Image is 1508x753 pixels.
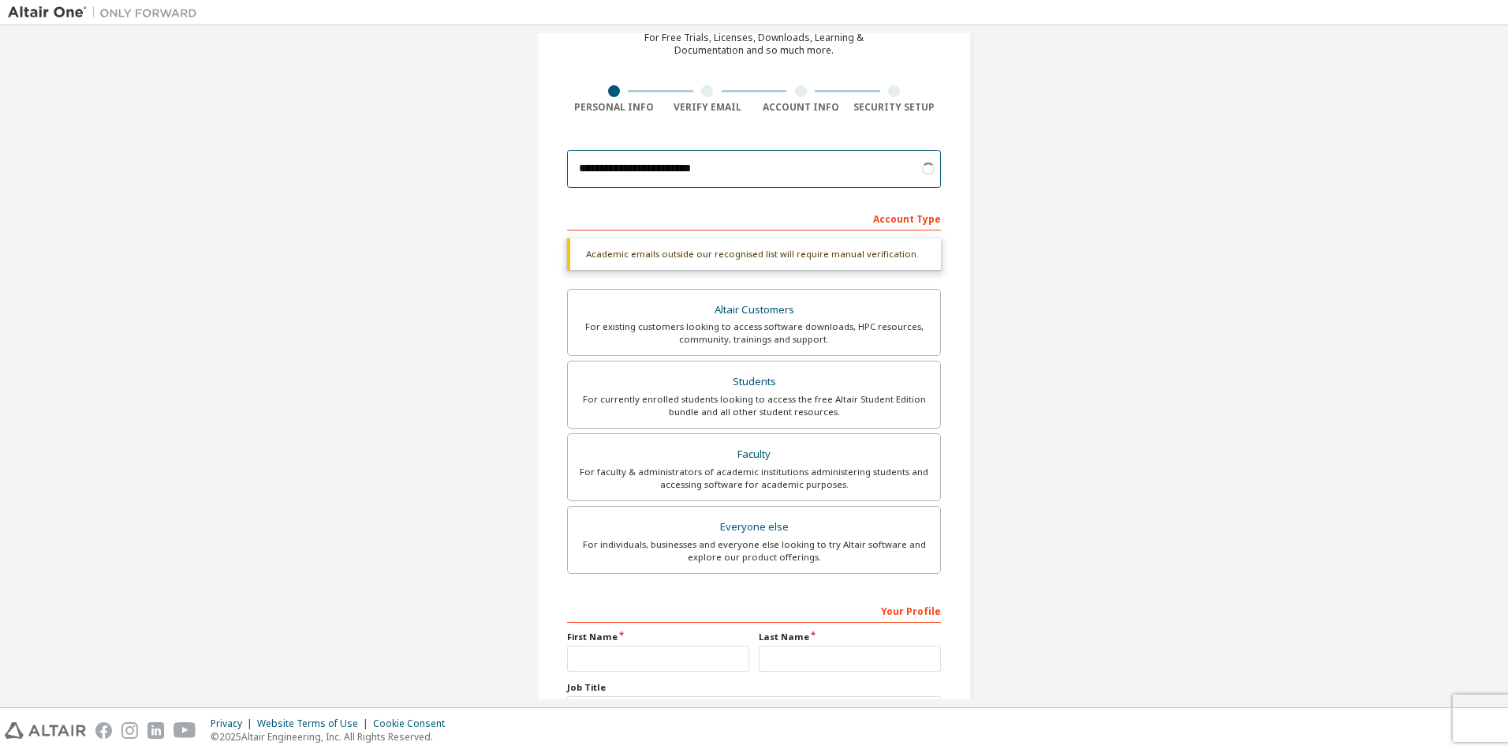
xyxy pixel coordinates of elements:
[567,101,661,114] div: Personal Info
[567,681,941,694] label: Job Title
[759,631,941,643] label: Last Name
[373,717,454,730] div: Cookie Consent
[644,32,864,57] div: For Free Trials, Licenses, Downloads, Learning & Documentation and so much more.
[577,516,931,538] div: Everyone else
[257,717,373,730] div: Website Terms of Use
[567,631,749,643] label: First Name
[577,444,931,466] div: Faculty
[661,101,755,114] div: Verify Email
[577,299,931,321] div: Altair Customers
[848,101,942,114] div: Security Setup
[577,320,931,346] div: For existing customers looking to access software downloads, HPC resources, community, trainings ...
[211,717,257,730] div: Privacy
[754,101,848,114] div: Account Info
[211,730,454,744] p: © 2025 Altair Engineering, Inc. All Rights Reserved.
[577,466,931,491] div: For faculty & administrators of academic institutions administering students and accessing softwa...
[577,371,931,393] div: Students
[577,538,931,564] div: For individuals, businesses and everyone else looking to try Altair software and explore our prod...
[8,5,205,21] img: Altair One
[121,722,138,739] img: instagram.svg
[567,238,941,270] div: Academic emails outside our recognised list will require manual verification.
[95,722,112,739] img: facebook.svg
[567,598,941,623] div: Your Profile
[577,393,931,418] div: For currently enrolled students looking to access the free Altair Student Edition bundle and all ...
[147,722,164,739] img: linkedin.svg
[5,722,86,739] img: altair_logo.svg
[567,205,941,230] div: Account Type
[174,722,196,739] img: youtube.svg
